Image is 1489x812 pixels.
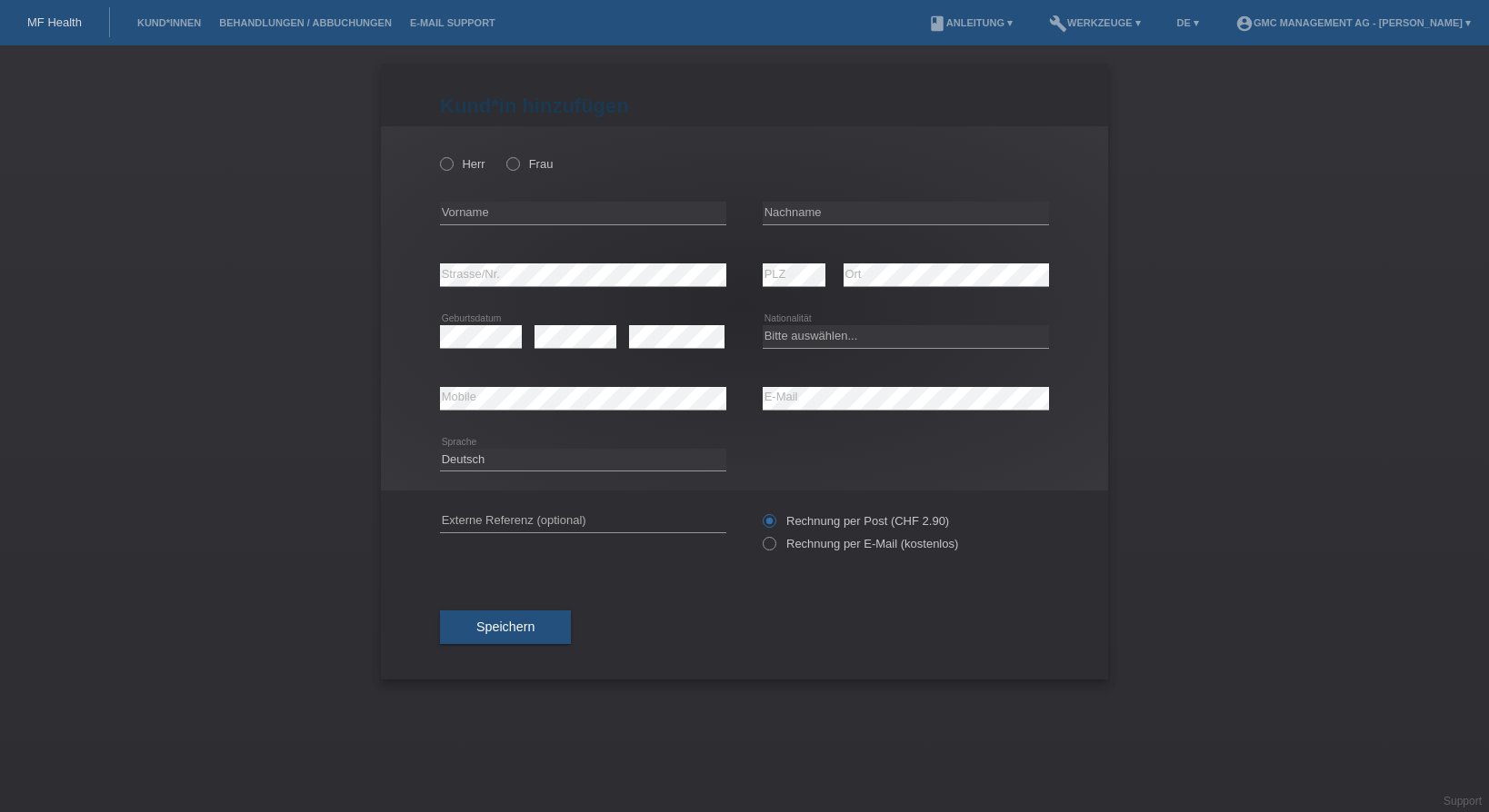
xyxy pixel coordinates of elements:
button: Speichern [440,610,571,645]
input: Frau [506,157,518,169]
h1: Kund*in hinzufügen [440,94,1049,117]
a: Kund*innen [128,17,210,28]
i: account_circle [1235,15,1254,33]
a: Support [1444,795,1482,807]
a: Behandlungen / Abbuchungen [210,17,401,28]
input: Herr [440,157,452,169]
a: E-Mail Support [401,17,505,28]
label: Rechnung per E-Mail (kostenlos) [763,537,958,550]
a: buildWerkzeuge ▾ [1040,17,1150,28]
span: Speichern [476,619,535,634]
input: Rechnung per E-Mail (kostenlos) [763,537,774,559]
input: Rechnung per Post (CHF 2.90) [763,514,774,537]
label: Frau [506,157,553,171]
a: account_circleGMC Management AG - [PERSON_NAME] ▾ [1226,17,1480,28]
a: bookAnleitung ▾ [919,17,1022,28]
a: MF Health [27,15,82,29]
a: DE ▾ [1168,17,1208,28]
label: Herr [440,157,485,171]
i: build [1049,15,1067,33]
i: book [928,15,946,33]
label: Rechnung per Post (CHF 2.90) [763,514,949,528]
